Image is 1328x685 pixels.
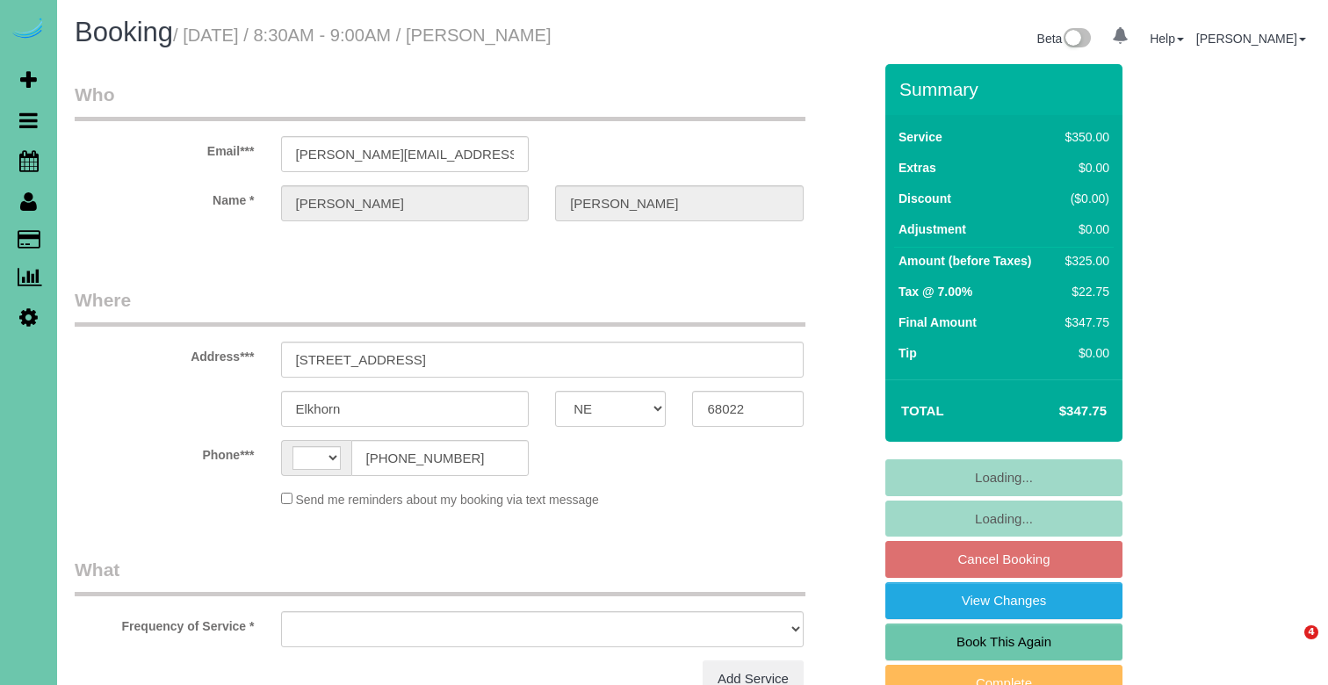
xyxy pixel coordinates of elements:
div: $22.75 [1058,283,1109,300]
div: $350.00 [1058,128,1109,146]
small: / [DATE] / 8:30AM - 9:00AM / [PERSON_NAME] [173,25,552,45]
a: [PERSON_NAME] [1196,32,1306,46]
a: View Changes [885,582,1122,619]
a: Help [1150,32,1184,46]
img: New interface [1062,28,1091,51]
span: Send me reminders about my booking via text message [295,493,599,507]
label: Tip [899,344,917,362]
label: Frequency of Service * [61,611,268,635]
img: Automaid Logo [11,18,46,42]
label: Adjustment [899,220,966,238]
label: Extras [899,159,936,177]
div: $0.00 [1058,344,1109,362]
legend: Who [75,82,805,121]
legend: What [75,557,805,596]
label: Amount (before Taxes) [899,252,1031,270]
a: Book This Again [885,624,1122,660]
label: Discount [899,190,951,207]
a: Beta [1037,32,1092,46]
div: $325.00 [1058,252,1109,270]
label: Service [899,128,942,146]
label: Final Amount [899,314,977,331]
span: 4 [1304,625,1318,639]
div: $0.00 [1058,159,1109,177]
label: Tax @ 7.00% [899,283,972,300]
div: $347.75 [1058,314,1109,331]
div: $0.00 [1058,220,1109,238]
div: ($0.00) [1058,190,1109,207]
span: Booking [75,17,173,47]
legend: Where [75,287,805,327]
h3: Summary [899,79,1114,99]
h4: $347.75 [1007,404,1107,419]
strong: Total [901,403,944,418]
iframe: Intercom live chat [1268,625,1310,667]
label: Name * [61,185,268,209]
